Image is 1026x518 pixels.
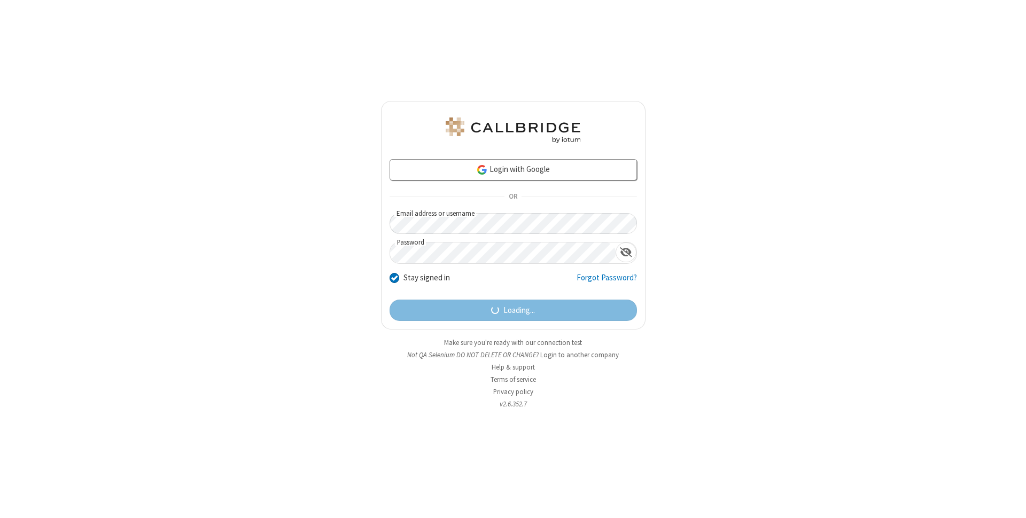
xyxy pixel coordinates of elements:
label: Stay signed in [403,272,450,284]
button: Login to another company [540,350,619,360]
span: OR [504,190,522,205]
button: Loading... [390,300,637,321]
a: Forgot Password? [577,272,637,292]
div: Show password [616,242,636,262]
a: Login with Google [390,159,637,180]
a: Privacy policy [493,387,533,396]
a: Help & support [492,363,535,372]
span: Loading... [503,304,535,317]
input: Password [390,242,616,263]
li: Not QA Selenium DO NOT DELETE OR CHANGE? [381,350,646,360]
a: Make sure you're ready with our connection test [444,338,582,347]
input: Email address or username [390,213,637,234]
img: google-icon.png [476,164,488,176]
a: Terms of service [491,375,536,384]
li: v2.6.352.7 [381,399,646,409]
img: QA Selenium DO NOT DELETE OR CHANGE [444,117,582,143]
